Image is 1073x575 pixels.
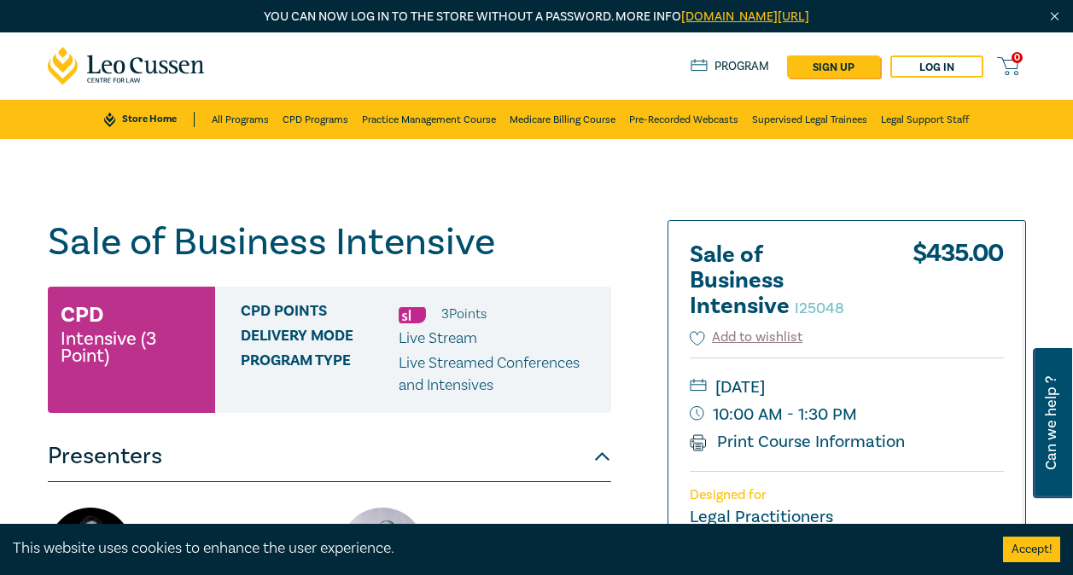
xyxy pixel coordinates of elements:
[441,303,487,325] li: 3 Point s
[690,401,1004,428] small: 10:00 AM - 1:30 PM
[399,307,426,323] img: Substantive Law
[48,220,611,264] h1: Sale of Business Intensive
[399,352,598,397] p: Live Streamed Conferences and Intensives
[1047,9,1062,24] img: Close
[690,242,878,319] h2: Sale of Business Intensive
[795,299,844,318] small: I25048
[752,100,867,139] a: Supervised Legal Trainees
[1012,52,1023,63] span: 0
[241,303,399,325] span: CPD Points
[212,100,269,139] a: All Programs
[690,487,1004,503] p: Designed for
[399,328,477,348] span: Live Stream
[690,328,803,347] button: Add to wishlist
[1003,537,1060,562] button: Accept cookies
[691,59,770,74] a: Program
[629,100,738,139] a: Pre-Recorded Webcasts
[890,55,983,78] a: Log in
[283,100,348,139] a: CPD Programs
[881,100,969,139] a: Legal Support Staff
[913,242,1004,328] div: $ 435.00
[362,100,496,139] a: Practice Management Course
[690,506,833,528] small: Legal Practitioners
[13,537,977,560] div: This website uses cookies to enhance the user experience.
[61,330,202,364] small: Intensive (3 Point)
[48,8,1026,26] p: You can now log in to the store without a password. More info
[787,55,880,78] a: sign up
[690,431,906,453] a: Print Course Information
[1043,358,1059,488] span: Can we help ?
[681,9,809,25] a: [DOMAIN_NAME][URL]
[510,100,615,139] a: Medicare Billing Course
[690,374,1004,401] small: [DATE]
[241,352,399,397] span: Program type
[61,299,103,330] h3: CPD
[48,431,611,482] button: Presenters
[241,328,399,350] span: Delivery Mode
[104,112,194,127] a: Store Home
